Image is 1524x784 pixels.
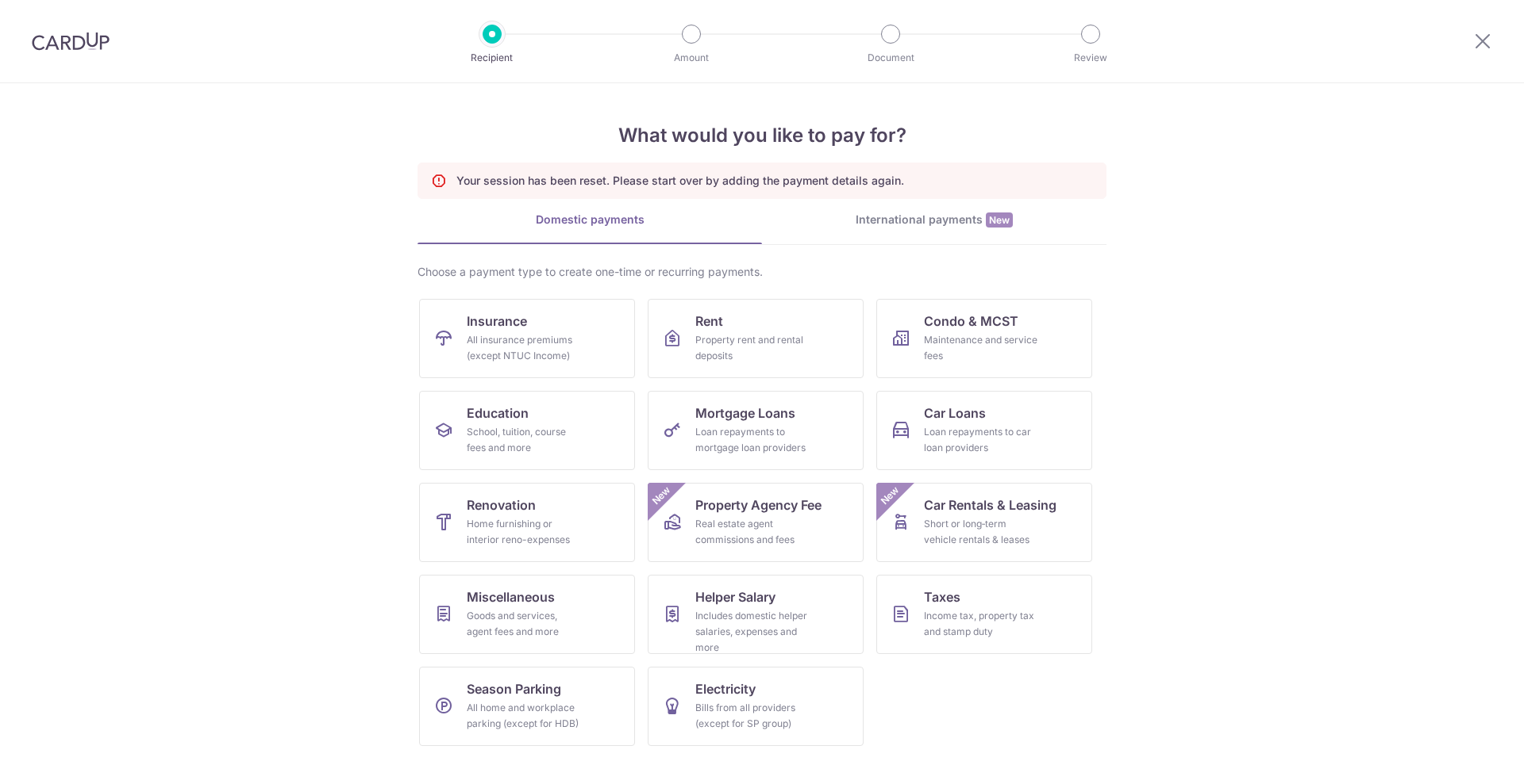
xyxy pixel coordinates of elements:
[418,264,1106,280] div: Choose a payment type to create one-time or recurring payments.
[924,587,960,606] span: Taxes
[695,679,756,698] span: Electricity
[467,495,536,514] span: Renovation
[467,332,581,364] div: All insurance premiums (except NTUC Income)
[467,424,581,456] div: School, tuition, course fees and more
[467,700,581,732] div: All home and workplace parking (except for HDB)
[418,121,1106,150] h4: What would you like to pay for?
[419,575,635,654] a: MiscellaneousGoods and services, agent fees and more
[876,483,1092,562] a: Car Rentals & LeasingShort or long‑term vehicle rentals & leasesNew
[648,483,864,562] a: Property Agency FeeReal estate agent commissions and feesNew
[924,516,1038,548] div: Short or long‑term vehicle rentals & leases
[648,391,864,470] a: Mortgage LoansLoan repayments to mortgage loan providers
[648,483,675,509] span: New
[924,403,986,423] span: Car Loans
[695,516,810,548] div: Real estate agent commissions and fees
[695,332,810,364] div: Property rent and rental deposits
[467,312,527,331] span: Insurance
[876,299,1092,378] a: Condo & MCSTMaintenance and service fees
[467,587,555,606] span: Miscellaneous
[648,299,864,378] a: RentProperty rent and rental deposits
[762,212,1106,228] div: International payments
[648,575,864,654] a: Helper SalaryIncludes domestic helper salaries, expenses and more
[924,424,1038,456] div: Loan repayments to car loan providers
[433,50,551,66] p: Recipient
[467,516,581,548] div: Home furnishing or interior reno-expenses
[876,391,1092,470] a: Car LoansLoan repayments to car loan providers
[924,495,1056,514] span: Car Rentals & Leasing
[467,403,529,423] span: Education
[986,212,1013,228] span: New
[633,50,750,66] p: Amount
[419,299,635,378] a: InsuranceAll insurance premiums (except NTUC Income)
[419,483,635,562] a: RenovationHome furnishing or interior reno-expenses
[419,667,635,746] a: Season ParkingAll home and workplace parking (except for HDB)
[456,173,904,189] p: Your session has been reset. Please start over by adding the payment details again.
[695,403,795,423] span: Mortgage Loans
[695,700,810,732] div: Bills from all providers (except for SP group)
[419,391,635,470] a: EducationSchool, tuition, course fees and more
[876,575,1092,654] a: TaxesIncome tax, property tax and stamp duty
[695,424,810,456] div: Loan repayments to mortgage loan providers
[695,312,723,331] span: Rent
[418,212,762,228] div: Domestic payments
[924,312,1018,331] span: Condo & MCST
[924,332,1038,364] div: Maintenance and service fees
[32,32,110,51] img: CardUp
[467,679,561,698] span: Season Parking
[1032,50,1149,66] p: Review
[695,587,775,606] span: Helper Salary
[695,608,810,656] div: Includes domestic helper salaries, expenses and more
[695,495,822,514] span: Property Agency Fee
[648,667,864,746] a: ElectricityBills from all providers (except for SP group)
[924,608,1038,640] div: Income tax, property tax and stamp duty
[832,50,949,66] p: Document
[877,483,903,509] span: New
[467,608,581,640] div: Goods and services, agent fees and more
